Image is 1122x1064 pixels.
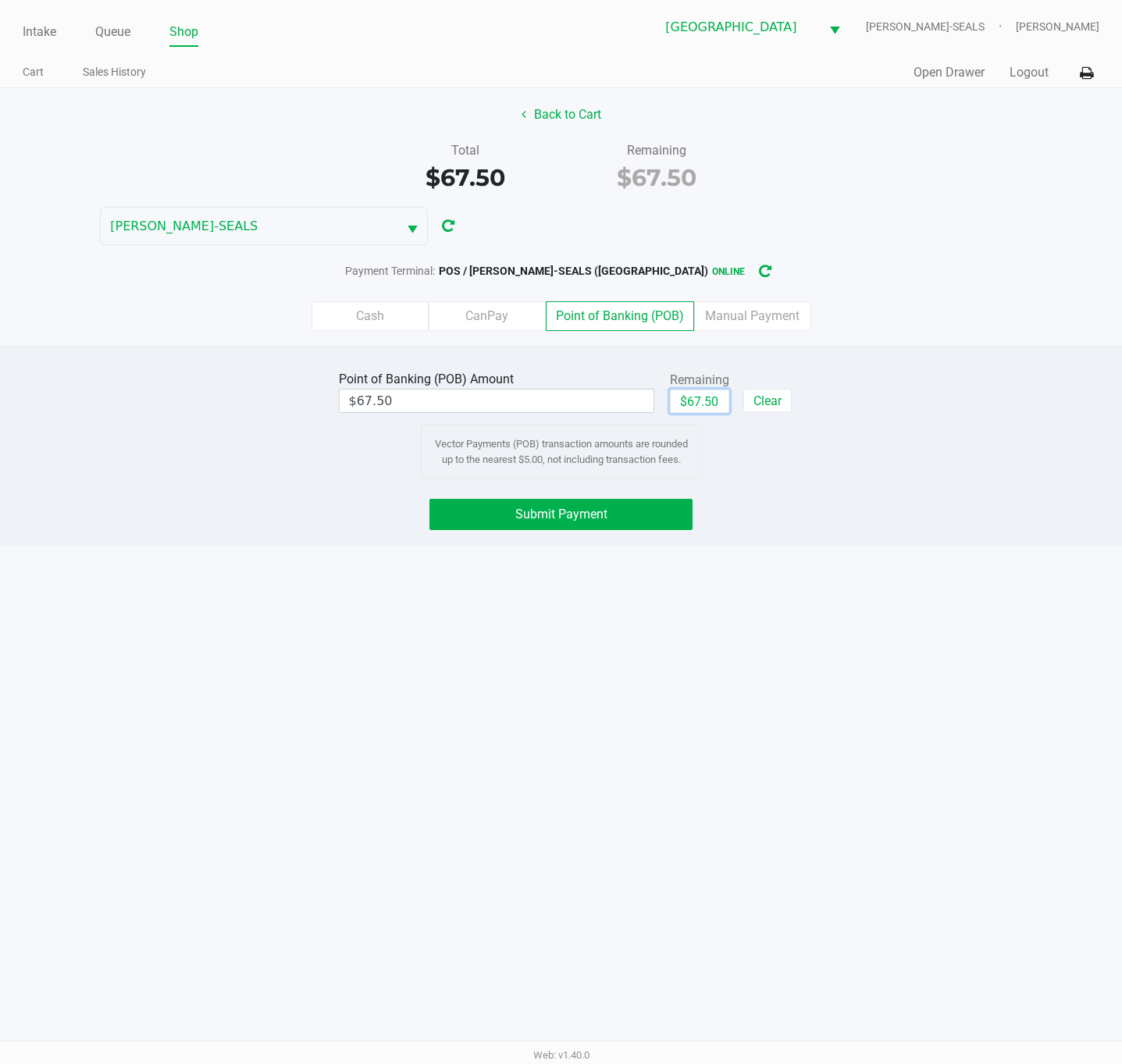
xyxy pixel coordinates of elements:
span: POS / [PERSON_NAME]-SEALS ([GEOGRAPHIC_DATA]) [439,265,708,277]
span: [PERSON_NAME]-SEALS [110,217,388,236]
div: Remaining [573,141,741,160]
button: Logout [1010,63,1049,82]
label: CanPay [429,301,546,331]
a: Cart [23,62,44,82]
button: Clear [743,389,792,412]
div: Point of Banking (POB) Amount [339,370,520,389]
span: Payment Terminal: [345,265,435,277]
span: online [712,266,745,277]
div: Remaining [670,371,729,390]
span: [GEOGRAPHIC_DATA] [665,18,810,37]
button: Submit Payment [429,499,693,530]
button: $67.50 [670,390,729,413]
div: Vector Payments (POB) transaction amounts are rounded up to the nearest $5.00, not including tran... [421,424,702,479]
span: Submit Payment [515,507,607,521]
span: [PERSON_NAME] [1016,19,1099,35]
span: Web: v1.40.0 [533,1049,589,1061]
a: Shop [169,21,198,43]
button: Select [397,208,427,244]
span: [PERSON_NAME]-SEALS [866,19,1016,35]
button: Select [820,9,850,45]
a: Intake [23,21,56,43]
label: Manual Payment [694,301,811,331]
button: Open Drawer [914,63,985,82]
label: Point of Banking (POB) [546,301,694,331]
div: $67.50 [573,160,741,195]
a: Sales History [83,62,146,82]
div: Total [382,141,550,160]
button: Back to Cart [511,100,611,130]
label: Cash [312,301,429,331]
a: Queue [95,21,130,43]
div: $67.50 [382,160,550,195]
